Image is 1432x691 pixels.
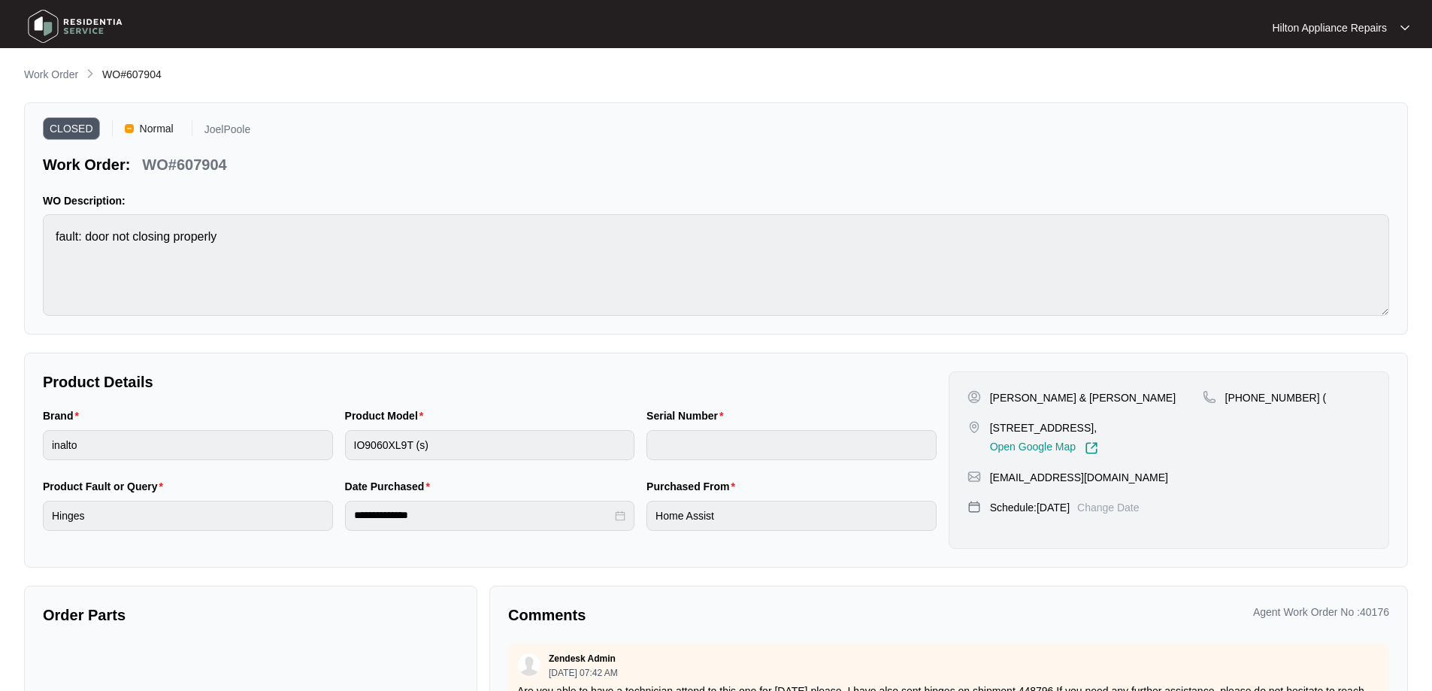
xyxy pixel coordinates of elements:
label: Purchased From [646,479,741,494]
textarea: fault: door not closing properly [43,214,1389,316]
img: residentia service logo [23,4,128,49]
p: Comments [508,605,938,626]
a: Work Order [21,67,81,83]
a: Open Google Map [990,441,1098,455]
p: Agent Work Order No : 40176 [1253,605,1389,620]
img: map-pin [967,470,981,483]
label: Serial Number [646,408,729,423]
img: user.svg [518,653,540,676]
p: Zendesk Admin [549,653,616,665]
input: Product Fault or Query [43,501,333,531]
span: WO#607904 [102,68,162,80]
p: [EMAIL_ADDRESS][DOMAIN_NAME] [990,470,1168,485]
img: user-pin [967,390,981,404]
p: Schedule: [DATE] [990,500,1070,515]
img: dropdown arrow [1400,24,1409,32]
p: JoelPoole [204,124,251,140]
img: map-pin [967,500,981,514]
label: Product Model [345,408,430,423]
label: Product Fault or Query [43,479,169,494]
label: Date Purchased [345,479,436,494]
img: Link-External [1085,441,1098,455]
input: Brand [43,430,333,460]
input: Product Model [345,430,635,460]
p: Work Order [24,67,78,82]
p: Work Order: [43,154,130,175]
span: [PHONE_NUMBER] [1225,392,1323,404]
span: ( [1225,392,1327,404]
input: Serial Number [646,430,937,460]
p: Change Date [1077,500,1140,515]
p: Hilton Appliance Repairs [1272,20,1387,35]
input: Date Purchased [354,508,613,523]
p: Product Details [43,371,937,392]
img: map-pin [1203,390,1216,404]
span: Normal [134,117,180,140]
p: Order Parts [43,605,459,626]
input: Purchased From [646,501,937,531]
img: Vercel Logo [125,124,134,133]
label: Brand [43,408,85,423]
img: map-pin [967,420,981,434]
p: WO#607904 [142,154,226,175]
p: WO Description: [43,193,1389,208]
p: [PERSON_NAME] & [PERSON_NAME] [990,390,1176,405]
p: [STREET_ADDRESS], [990,420,1098,435]
img: chevron-right [84,68,96,80]
p: [DATE] 07:42 AM [549,668,618,677]
span: CLOSED [43,117,100,140]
